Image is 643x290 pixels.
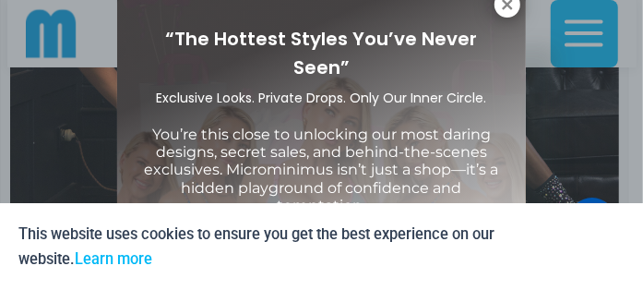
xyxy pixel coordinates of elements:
[157,89,487,107] span: Exclusive Looks. Private Drops. Only Our Inner Circle.
[546,222,625,272] button: Accept
[18,222,532,272] p: This website uses cookies to ensure you get the best experience on our website.
[166,26,478,80] span: “The Hottest Styles You’ve Never Seen”
[75,250,152,268] a: Learn more
[145,126,499,214] span: You’re this close to unlocking our most daring designs, secret sales, and behind-the-scenes exclu...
